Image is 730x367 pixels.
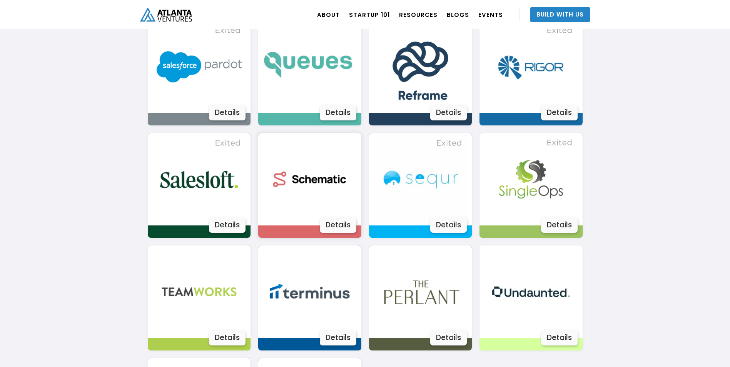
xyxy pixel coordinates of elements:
img: Image 3 [263,20,356,113]
img: Image 3 [374,20,467,113]
div: Details [430,105,467,120]
div: Details [430,330,467,345]
a: ABOUT [317,4,340,25]
div: Details [541,217,578,233]
img: Image 3 [374,133,467,226]
div: Details [430,217,467,233]
img: Image 3 [263,133,356,226]
div: Details [320,217,356,233]
a: Build With Us [530,7,590,22]
a: Startup 101 [349,4,390,25]
a: EVENTS [478,4,503,25]
img: Image 3 [484,133,577,226]
img: Image 3 [484,245,577,338]
div: Details [541,330,578,345]
div: Details [209,330,246,345]
div: Details [209,105,246,120]
div: Details [541,105,578,120]
img: Image 3 [374,245,467,338]
img: Image 3 [153,20,246,113]
img: Image 3 [484,20,577,113]
div: Details [320,330,356,345]
a: RESOURCES [399,4,438,25]
a: BLOGS [447,4,469,25]
div: Details [320,105,356,120]
img: Image 3 [153,133,246,226]
div: Details [209,217,246,233]
img: Image 3 [263,245,356,338]
img: Image 3 [153,245,246,338]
